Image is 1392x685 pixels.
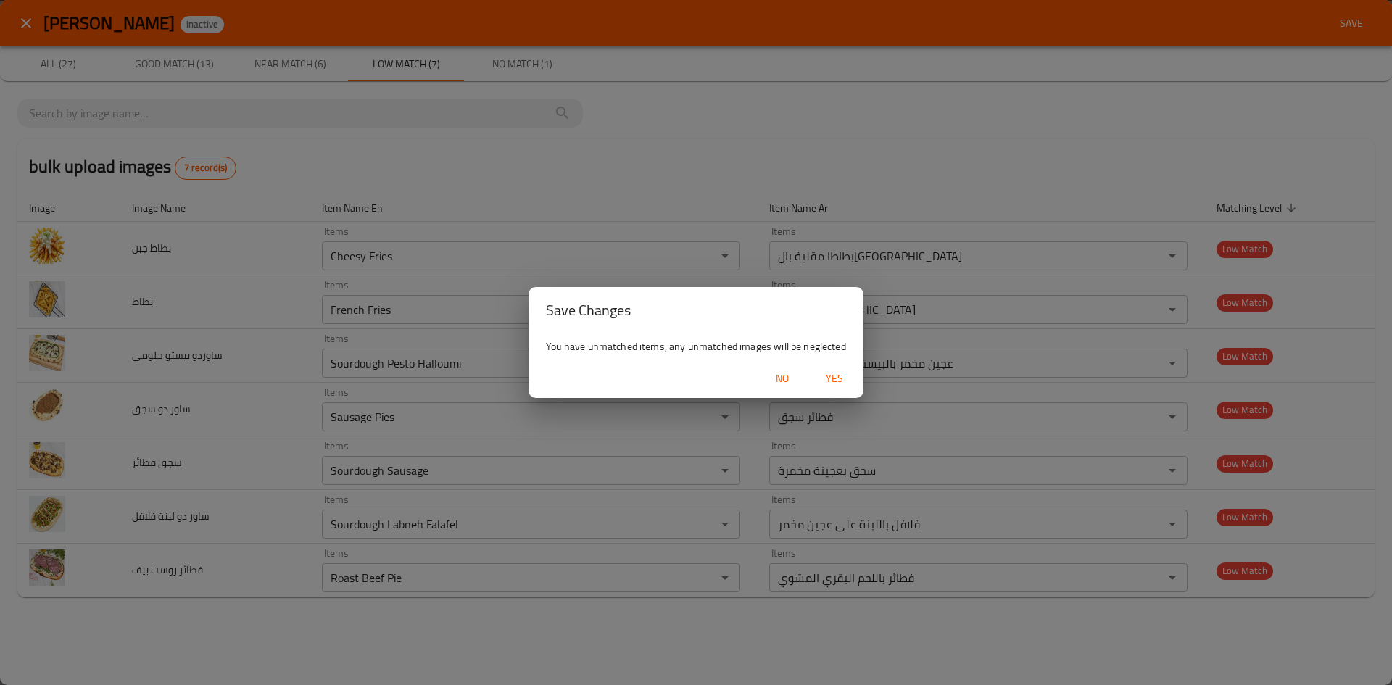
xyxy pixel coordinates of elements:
div: You have unmatched items, any unmatched images will be neglected [529,333,863,360]
button: Yes [811,365,858,392]
span: No [765,370,800,388]
span: Yes [817,370,852,388]
button: No [759,365,805,392]
h2: Save Changes [546,299,846,322]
